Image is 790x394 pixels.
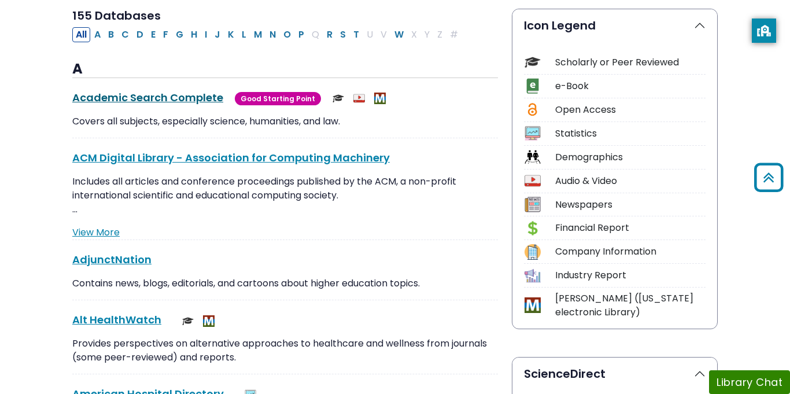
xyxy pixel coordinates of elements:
[337,27,349,42] button: Filter Results S
[525,244,540,260] img: Icon Company Information
[374,93,386,104] img: MeL (Michigan electronic Library)
[555,198,706,212] div: Newspapers
[555,79,706,93] div: e-Book
[555,268,706,282] div: Industry Report
[72,252,152,267] a: AdjunctNation
[555,245,706,259] div: Company Information
[353,93,365,104] img: Audio & Video
[750,168,787,187] a: Back to Top
[555,56,706,69] div: Scholarly or Peer Reviewed
[211,27,224,42] button: Filter Results J
[333,93,344,104] img: Scholarly or Peer Reviewed
[525,220,540,236] img: Icon Financial Report
[280,27,294,42] button: Filter Results O
[203,315,215,327] img: MeL (Michigan electronic Library)
[235,92,321,105] span: Good Starting Point
[391,27,407,42] button: Filter Results W
[512,358,717,390] button: ScienceDirect
[525,78,540,94] img: Icon e-Book
[525,126,540,141] img: Icon Statistics
[295,27,308,42] button: Filter Results P
[187,27,201,42] button: Filter Results H
[555,174,706,188] div: Audio & Video
[350,27,363,42] button: Filter Results T
[147,27,159,42] button: Filter Results E
[160,27,172,42] button: Filter Results F
[72,277,498,290] p: Contains news, blogs, editorials, and cartoons about higher education topics.
[72,175,498,216] p: Includes all articles and conference proceedings published by the ACM, a non-profit international...
[525,149,540,165] img: Icon Demographics
[555,103,706,117] div: Open Access
[555,221,706,235] div: Financial Report
[224,27,238,42] button: Filter Results K
[72,312,161,327] a: Alt HealthWatch
[105,27,117,42] button: Filter Results B
[91,27,104,42] button: Filter Results A
[555,292,706,319] div: [PERSON_NAME] ([US_STATE] electronic Library)
[525,268,540,283] img: Icon Industry Report
[525,297,540,313] img: Icon MeL (Michigan electronic Library)
[72,27,90,42] button: All
[525,197,540,212] img: Icon Newspapers
[525,54,540,70] img: Icon Scholarly or Peer Reviewed
[709,370,790,394] button: Library Chat
[238,27,250,42] button: Filter Results L
[118,27,132,42] button: Filter Results C
[525,173,540,189] img: Icon Audio & Video
[133,27,147,42] button: Filter Results D
[72,150,390,165] a: ACM Digital Library - Association for Computing Machinery
[752,19,776,43] button: privacy banner
[172,27,187,42] button: Filter Results G
[555,150,706,164] div: Demographics
[72,8,161,24] span: 155 Databases
[266,27,279,42] button: Filter Results N
[323,27,336,42] button: Filter Results R
[555,127,706,141] div: Statistics
[72,226,120,239] a: View More
[72,337,498,364] p: Provides perspectives on alternative approaches to healthcare and wellness from journals (some pe...
[512,9,717,42] button: Icon Legend
[525,102,540,117] img: Icon Open Access
[72,61,498,78] h3: A
[72,90,223,105] a: Academic Search Complete
[72,115,498,128] p: Covers all subjects, especially science, humanities, and law.
[201,27,211,42] button: Filter Results I
[72,27,463,40] div: Alpha-list to filter by first letter of database name
[250,27,265,42] button: Filter Results M
[182,315,194,327] img: Scholarly or Peer Reviewed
